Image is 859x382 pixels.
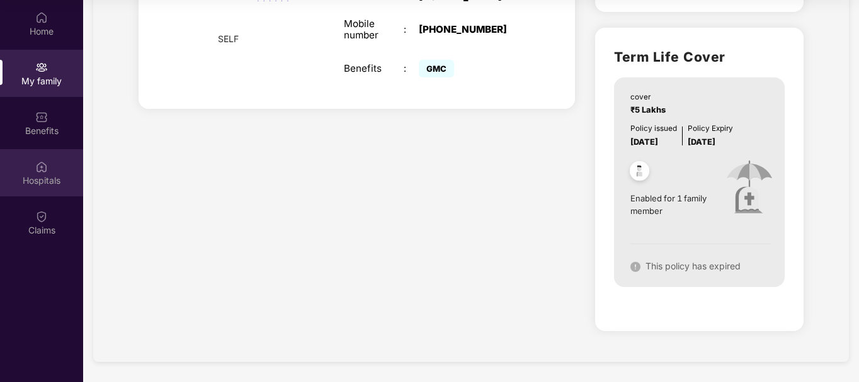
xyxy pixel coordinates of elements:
[630,192,712,218] span: Enabled for 1 family member
[624,157,655,188] img: svg+xml;base64,PHN2ZyB4bWxucz0iaHR0cDovL3d3dy53My5vcmcvMjAwMC9zdmciIHdpZHRoPSI0OC45NDMiIGhlaWdodD...
[419,24,524,35] div: [PHONE_NUMBER]
[35,160,48,173] img: svg+xml;base64,PHN2ZyBpZD0iSG9zcGl0YWxzIiB4bWxucz0iaHR0cDovL3d3dy53My5vcmcvMjAwMC9zdmciIHdpZHRoPS...
[614,47,785,67] h2: Term Life Cover
[630,105,669,115] span: ₹5 Lakhs
[344,18,404,41] div: Mobile number
[630,262,640,272] img: svg+xml;base64,PHN2ZyB4bWxucz0iaHR0cDovL3d3dy53My5vcmcvMjAwMC9zdmciIHdpZHRoPSIxNiIgaGVpZ2h0PSIxNi...
[688,123,733,135] div: Policy Expiry
[404,24,419,35] div: :
[35,111,48,123] img: svg+xml;base64,PHN2ZyBpZD0iQmVuZWZpdHMiIHhtbG5zPSJodHRwOi8vd3d3LnczLm9yZy8yMDAwL3N2ZyIgd2lkdGg9Ij...
[630,123,677,135] div: Policy issued
[419,60,454,77] span: GMC
[344,63,404,74] div: Benefits
[404,63,419,74] div: :
[646,261,741,271] span: This policy has expired
[35,210,48,223] img: svg+xml;base64,PHN2ZyBpZD0iQ2xhaW0iIHhtbG5zPSJodHRwOi8vd3d3LnczLm9yZy8yMDAwL3N2ZyIgd2lkdGg9IjIwIi...
[35,11,48,24] img: svg+xml;base64,PHN2ZyBpZD0iSG9tZSIgeG1sbnM9Imh0dHA6Ly93d3cudzMub3JnLzIwMDAvc3ZnIiB3aWR0aD0iMjAiIG...
[35,61,48,74] img: svg+xml;base64,PHN2ZyB3aWR0aD0iMjAiIGhlaWdodD0iMjAiIHZpZXdCb3g9IjAgMCAyMCAyMCIgZmlsbD0ibm9uZSIgeG...
[630,91,669,103] div: cover
[630,137,658,147] span: [DATE]
[712,149,786,228] img: icon
[688,137,715,147] span: [DATE]
[218,32,239,46] span: SELF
